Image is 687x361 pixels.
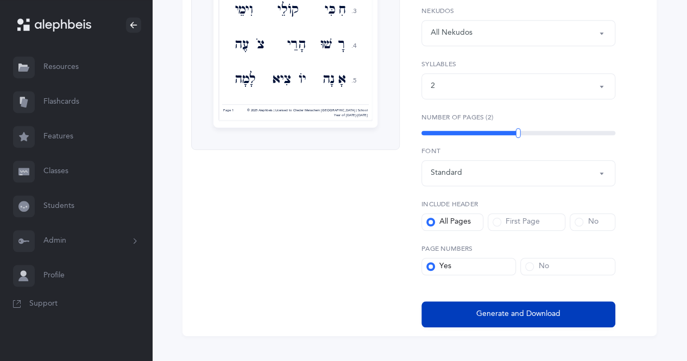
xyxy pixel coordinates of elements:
label: Font [421,146,615,156]
iframe: Drift Widget Chat Controller [633,307,674,348]
label: Number of Pages (2) [421,112,615,122]
label: Include Header [421,199,615,209]
div: All Pages [426,217,471,227]
button: All Nekudos [421,20,615,46]
div: Yes [426,261,451,272]
div: No [575,217,598,227]
div: 2 [431,80,435,92]
div: First Page [493,217,540,227]
label: Syllables [421,59,615,69]
div: All Nekudos [431,27,472,39]
button: Standard [421,160,615,186]
div: No [525,261,549,272]
label: Page Numbers [421,244,615,254]
span: Generate and Download [476,308,560,320]
button: 2 [421,73,615,99]
div: Standard [431,167,462,179]
span: Support [29,299,58,309]
button: Generate and Download [421,301,615,327]
label: Nekudos [421,6,615,16]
